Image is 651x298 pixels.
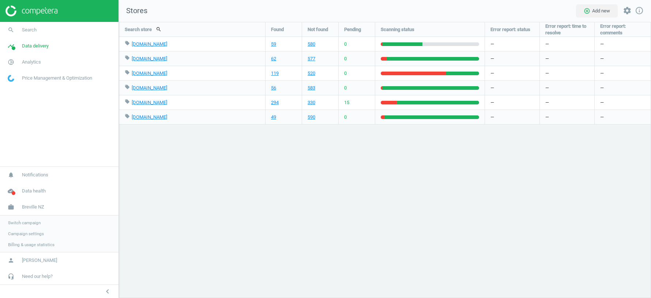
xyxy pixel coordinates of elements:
[22,204,44,210] span: Breville NZ
[4,168,18,182] i: notifications
[344,99,349,106] span: 15
[22,188,46,194] span: Data health
[132,100,167,105] a: [DOMAIN_NAME]
[271,26,284,33] span: Found
[344,114,347,121] span: 0
[271,56,276,62] a: 62
[595,81,651,95] div: —
[485,95,539,110] div: —
[308,70,315,77] a: 520
[8,242,54,248] span: Billing & usage statistics
[22,172,48,178] span: Notifications
[545,23,589,36] span: Error report: time to resolve
[584,8,590,14] i: add_circle_outline
[125,84,130,89] i: local_offer
[8,75,14,82] img: wGWNvw8QSZomAAAAABJRU5ErkJggg==
[125,70,130,75] i: local_offer
[344,56,347,62] span: 0
[545,70,549,77] span: —
[485,37,539,51] div: —
[4,23,18,37] i: search
[635,6,644,15] i: info_outline
[635,6,644,16] a: info_outline
[103,287,112,296] i: chevron_left
[344,41,347,47] span: 0
[344,70,347,77] span: 0
[22,75,92,81] span: Price Management & Optimization
[8,231,44,237] span: Campaign settings
[119,6,147,16] span: Stores
[132,70,167,76] a: [DOMAIN_NAME]
[5,5,57,16] img: ajHJNr6hYgQAAAAASUVORK5CYII=
[485,66,539,80] div: —
[8,220,41,226] span: Switch campaign
[600,23,646,36] span: Error report: comments
[22,257,57,264] span: [PERSON_NAME]
[119,22,265,37] div: Search store
[271,41,276,47] a: 59
[22,43,49,49] span: Data delivery
[98,287,117,296] button: chevron_left
[132,114,167,120] a: [DOMAIN_NAME]
[485,110,539,124] div: —
[485,51,539,66] div: —
[620,3,635,19] button: settings
[595,95,651,110] div: —
[271,99,279,106] a: 294
[344,85,347,91] span: 0
[595,51,651,66] div: —
[308,41,315,47] a: 580
[132,56,167,61] a: [DOMAIN_NAME]
[271,114,276,121] a: 49
[125,41,130,46] i: local_offer
[152,23,166,35] button: search
[545,56,549,62] span: —
[623,6,632,15] i: settings
[308,114,315,121] a: 590
[4,55,18,69] i: pie_chart_outlined
[595,66,651,80] div: —
[545,114,549,121] span: —
[545,85,549,91] span: —
[485,81,539,95] div: —
[308,99,315,106] a: 330
[595,37,651,51] div: —
[125,55,130,60] i: local_offer
[22,59,41,65] span: Analytics
[132,41,167,47] a: [DOMAIN_NAME]
[271,70,279,77] a: 119
[490,26,530,33] span: Error report: status
[576,4,618,18] button: add_circle_outlineAdd new
[271,85,276,91] a: 56
[4,184,18,198] i: cloud_done
[4,39,18,53] i: timeline
[381,26,414,33] span: Scanning status
[308,26,328,33] span: Not found
[22,273,53,280] span: Need our help?
[545,99,549,106] span: —
[22,27,37,33] span: Search
[308,85,315,91] a: 583
[4,200,18,214] i: work
[595,110,651,124] div: —
[545,41,549,47] span: —
[125,99,130,104] i: local_offer
[4,253,18,267] i: person
[344,26,361,33] span: Pending
[308,56,315,62] a: 577
[4,270,18,283] i: headset_mic
[132,85,167,91] a: [DOMAIN_NAME]
[125,114,130,119] i: local_offer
